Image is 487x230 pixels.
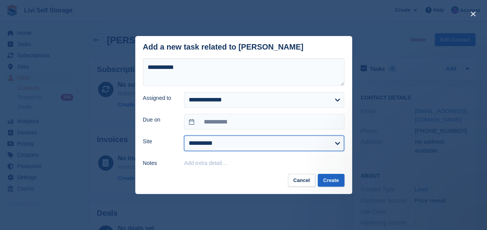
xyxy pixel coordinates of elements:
label: Notes [143,159,175,167]
button: Create [318,174,344,187]
label: Site [143,137,175,146]
button: Add extra detail… [184,160,227,166]
div: Add a new task related to [PERSON_NAME] [143,43,304,51]
label: Assigned to [143,94,175,102]
button: close [467,8,479,20]
button: Cancel [288,174,315,187]
label: Due on [143,116,175,124]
